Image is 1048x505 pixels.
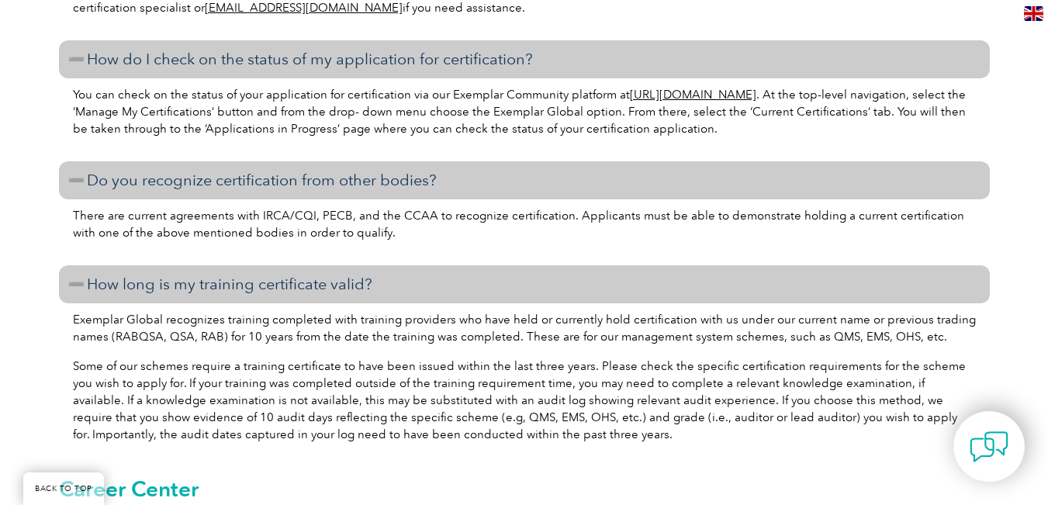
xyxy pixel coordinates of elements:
[630,88,756,102] a: [URL][DOMAIN_NAME]
[205,1,403,15] a: [EMAIL_ADDRESS][DOMAIN_NAME]
[59,265,990,303] h3: How long is my training certificate valid?
[970,427,1008,466] img: contact-chat.png
[59,476,990,501] h2: Career Center
[59,40,990,78] h3: How do I check on the status of my application for certification?
[73,207,976,241] p: There are current agreements with IRCA/CQI, PECB, and the CCAA to recognize certification. Applic...
[23,472,104,505] a: BACK TO TOP
[73,311,976,345] p: Exemplar Global recognizes training completed with training providers who have held or currently ...
[73,358,976,443] p: Some of our schemes require a training certificate to have been issued within the last three year...
[59,161,990,199] h3: Do you recognize certification from other bodies?
[73,86,976,137] p: You can check on the status of your application for certification via our Exemplar Community plat...
[1024,6,1043,21] img: en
